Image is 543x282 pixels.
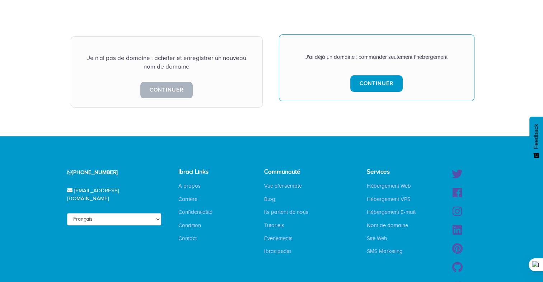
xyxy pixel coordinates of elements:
[361,222,413,229] a: Nom de domaine
[264,169,314,175] h4: Communauté
[173,182,206,189] a: A propos
[361,208,421,216] a: Hébergement E-mail
[173,235,202,242] a: Contact
[361,248,408,255] a: SMS Marketing
[58,182,162,208] div: [EMAIL_ADDRESS][DOMAIN_NAME]
[259,182,307,189] a: Vue d'ensemble
[140,82,193,98] a: Continuer
[178,169,225,175] h4: Ibraci Links
[361,235,393,242] a: Site Web
[533,124,539,149] span: Feedback
[259,222,290,229] a: Tutoriels
[529,117,543,165] button: Feedback - Afficher l’enquête
[367,169,421,175] h4: Services
[350,75,403,91] a: Continuer
[361,182,416,189] a: Hébergement Web
[173,196,203,203] a: Carrière
[361,196,416,203] a: Hébergement VPS
[294,53,460,61] div: J'ai déjà un domaine : commander seulement l'hébergement
[259,196,281,203] a: Blog
[173,208,218,216] a: Confidentialité
[259,248,296,255] a: Ibracipedia
[259,208,314,216] a: Ils parlent de nous
[173,222,206,229] a: Condition
[85,54,248,71] div: Je n'ai pas de domaine : acheter et enregistrer un nouveau nom de domaine
[259,235,298,242] a: Evénements
[58,163,162,182] div: [PHONE_NUMBER]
